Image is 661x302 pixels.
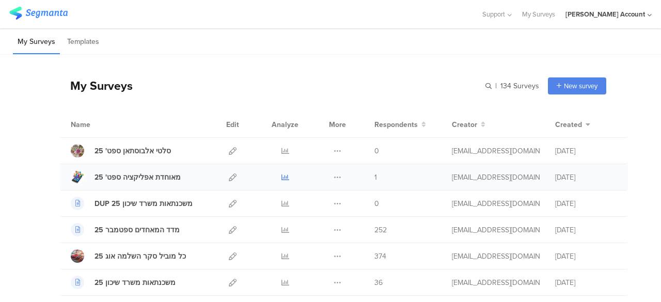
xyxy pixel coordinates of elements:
[95,172,181,183] div: מאוחדת אפליקציה ספט' 25
[494,81,498,91] span: |
[482,9,505,19] span: Support
[95,251,186,262] div: כל מוביל סקר השלמה אוג 25
[71,197,193,210] a: DUP משכנתאות משרד שיכון 25
[452,225,540,235] div: afkar2005@gmail.com
[555,198,617,209] div: [DATE]
[555,172,617,183] div: [DATE]
[374,119,418,130] span: Respondents
[452,146,540,156] div: afkar2005@gmail.com
[71,119,133,130] div: Name
[374,277,383,288] span: 36
[565,9,645,19] div: [PERSON_NAME] Account
[452,198,540,209] div: afkar2005@gmail.com
[71,249,186,263] a: כל מוביל סקר השלמה אוג 25
[60,77,133,94] div: My Surveys
[71,276,176,289] a: משכנתאות משרד שיכון 25
[62,30,104,54] li: Templates
[95,225,180,235] div: מדד המאחדים ספטמבר 25
[270,112,301,137] div: Analyze
[555,251,617,262] div: [DATE]
[95,146,171,156] div: סלטי אלבוסתאן ספט' 25
[555,146,617,156] div: [DATE]
[452,172,540,183] div: afkar2005@gmail.com
[374,198,379,209] span: 0
[71,144,171,157] a: סלטי אלבוסתאן ספט' 25
[452,119,485,130] button: Creator
[71,170,181,184] a: מאוחדת אפליקציה ספט' 25
[374,146,379,156] span: 0
[555,277,617,288] div: [DATE]
[452,251,540,262] div: afkar2005@gmail.com
[374,172,377,183] span: 1
[452,119,477,130] span: Creator
[500,81,539,91] span: 134 Surveys
[9,7,68,20] img: segmanta logo
[374,251,386,262] span: 374
[452,277,540,288] div: afkar2005@gmail.com
[564,81,597,91] span: New survey
[71,223,180,236] a: מדד המאחדים ספטמבר 25
[374,225,387,235] span: 252
[555,225,617,235] div: [DATE]
[95,277,176,288] div: משכנתאות משרד שיכון 25
[555,119,582,130] span: Created
[95,198,193,209] div: DUP משכנתאות משרד שיכון 25
[326,112,349,137] div: More
[13,30,60,54] li: My Surveys
[374,119,426,130] button: Respondents
[222,112,244,137] div: Edit
[555,119,590,130] button: Created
